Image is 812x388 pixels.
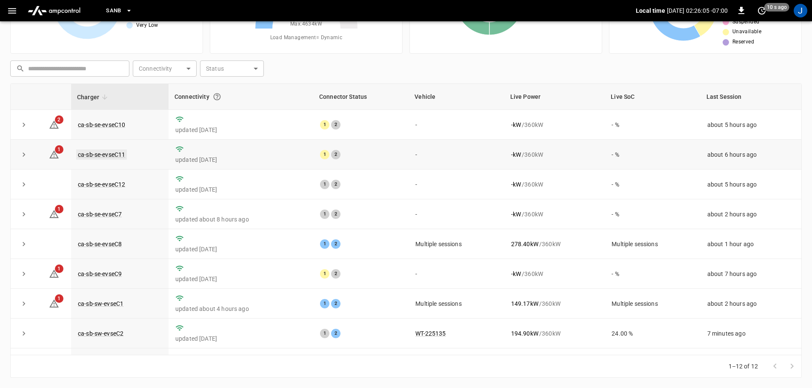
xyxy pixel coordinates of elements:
[331,180,340,189] div: 2
[415,330,446,337] a: WT-225135
[511,121,598,129] div: / 360 kW
[174,89,307,104] div: Connectivity
[605,348,700,378] td: 91.00 %
[55,145,63,154] span: 1
[17,297,30,310] button: expand row
[605,170,700,199] td: - %
[175,334,306,343] p: updated [DATE]
[175,126,306,134] p: updated [DATE]
[409,170,504,199] td: -
[103,3,136,19] button: SanB
[511,121,521,129] p: - kW
[700,229,801,259] td: about 1 hour ago
[55,294,63,303] span: 1
[331,120,340,129] div: 2
[320,239,329,249] div: 1
[49,300,59,307] a: 1
[175,275,306,283] p: updated [DATE]
[511,180,598,189] div: / 360 kW
[732,28,761,36] span: Unavailable
[17,118,30,131] button: expand row
[24,3,84,19] img: ampcontrol.io logo
[511,240,598,248] div: / 360 kW
[78,300,123,307] a: ca-sb-sw-evseC1
[175,185,306,194] p: updated [DATE]
[511,240,538,248] p: 278.40 kW
[55,115,63,124] span: 2
[511,329,598,338] div: / 360 kW
[320,120,329,129] div: 1
[511,150,521,159] p: - kW
[175,245,306,253] p: updated [DATE]
[605,319,700,348] td: 24.00 %
[209,89,225,104] button: Connection between the charger and our software.
[17,327,30,340] button: expand row
[320,269,329,279] div: 1
[700,84,801,110] th: Last Session
[175,215,306,224] p: updated about 8 hours ago
[729,362,758,371] p: 1–12 of 12
[49,150,59,157] a: 1
[605,140,700,170] td: - %
[49,121,59,127] a: 2
[17,148,30,161] button: expand row
[511,299,598,308] div: / 360 kW
[320,180,329,189] div: 1
[511,299,538,308] p: 149.17 kW
[409,140,504,170] td: -
[794,4,807,17] div: profile-icon
[331,329,340,338] div: 2
[409,110,504,140] td: -
[78,211,122,218] a: ca-sb-se-evseC7
[320,210,329,219] div: 1
[331,299,340,308] div: 2
[409,229,504,259] td: Multiple sessions
[17,238,30,250] button: expand row
[636,6,665,15] p: Local time
[409,259,504,289] td: -
[49,270,59,277] a: 1
[605,110,700,140] td: - %
[764,3,789,11] span: 10 s ago
[700,259,801,289] td: about 7 hours ago
[331,150,340,159] div: 2
[700,170,801,199] td: about 5 hours ago
[77,92,110,102] span: Charger
[700,289,801,319] td: about 2 hours ago
[700,140,801,170] td: about 6 hours ago
[320,329,329,338] div: 1
[55,264,63,273] span: 1
[732,18,760,26] span: Suspended
[511,210,521,218] p: - kW
[78,330,123,337] a: ca-sb-sw-evseC2
[17,208,30,221] button: expand row
[605,84,700,110] th: Live SoC
[331,210,340,219] div: 2
[755,4,769,17] button: set refresh interval
[511,180,521,189] p: - kW
[106,6,121,16] span: SanB
[320,299,329,308] div: 1
[409,84,504,110] th: Vehicle
[49,210,59,217] a: 1
[700,110,801,140] td: about 5 hours ago
[331,269,340,279] div: 2
[700,199,801,229] td: about 2 hours ago
[55,205,63,213] span: 1
[78,241,122,247] a: ca-sb-se-evseC8
[270,34,343,42] span: Load Management = Dynamic
[331,239,340,249] div: 2
[700,319,801,348] td: 7 minutes ago
[732,38,754,46] span: Reserved
[320,150,329,159] div: 1
[511,150,598,159] div: / 360 kW
[175,305,306,313] p: updated about 4 hours ago
[605,229,700,259] td: Multiple sessions
[409,199,504,229] td: -
[78,121,125,128] a: ca-sb-se-evseC10
[17,178,30,191] button: expand row
[605,259,700,289] td: - %
[78,181,125,188] a: ca-sb-se-evseC12
[78,270,122,277] a: ca-sb-se-evseC9
[175,155,306,164] p: updated [DATE]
